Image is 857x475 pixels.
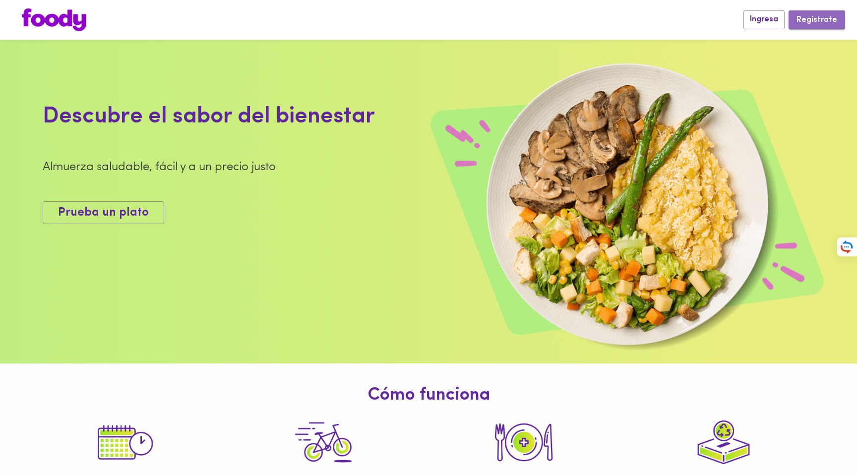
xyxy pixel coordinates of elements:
button: Ingresa [743,10,785,29]
iframe: Messagebird Livechat Widget [799,417,847,465]
img: tutorial-step-3.png [289,411,358,475]
img: tutorial-step-4.png [689,411,758,475]
img: logo.png [22,8,86,31]
div: Almuerza saludable, fácil y a un precio justo [43,159,557,176]
h1: Cómo funciona [7,386,850,406]
span: Ingresa [750,15,778,24]
div: Descubre el sabor del bienestar [43,101,557,133]
img: tutorial-step-1.png [89,411,158,475]
button: Regístrate [789,10,845,29]
span: Regístrate [796,15,837,25]
img: tutorial-step-2.png [489,411,558,475]
span: Prueba un plato [58,206,149,220]
button: Prueba un plato [43,201,164,225]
